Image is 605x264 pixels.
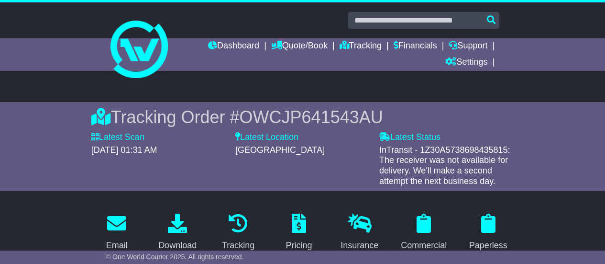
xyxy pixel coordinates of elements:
label: Latest Scan [91,132,144,143]
div: Download [158,239,197,252]
a: Dashboard [208,38,259,55]
div: Pricing [286,239,312,252]
a: Financials [394,38,437,55]
label: Latest Status [379,132,440,143]
a: Support [449,38,487,55]
div: Tracking [222,239,254,252]
span: © One World Courier 2025. All rights reserved. [106,253,244,261]
div: Tracking Order # [91,107,514,127]
span: [DATE] 01:31 AM [91,145,157,155]
span: OWCJP641543AU [240,107,383,127]
a: Download [152,210,203,255]
label: Latest Location [235,132,298,143]
a: Quote/Book [271,38,328,55]
a: Pricing [279,210,318,255]
span: InTransit - 1Z30A5738698435815: The receiver was not available for delivery. We'll make a second ... [379,145,510,186]
div: Email [106,239,128,252]
a: Email [100,210,134,255]
span: [GEOGRAPHIC_DATA] [235,145,325,155]
a: Tracking [340,38,382,55]
a: Insurance [334,210,385,255]
a: Tracking [216,210,261,255]
div: Insurance [341,239,378,252]
a: Settings [445,55,487,71]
